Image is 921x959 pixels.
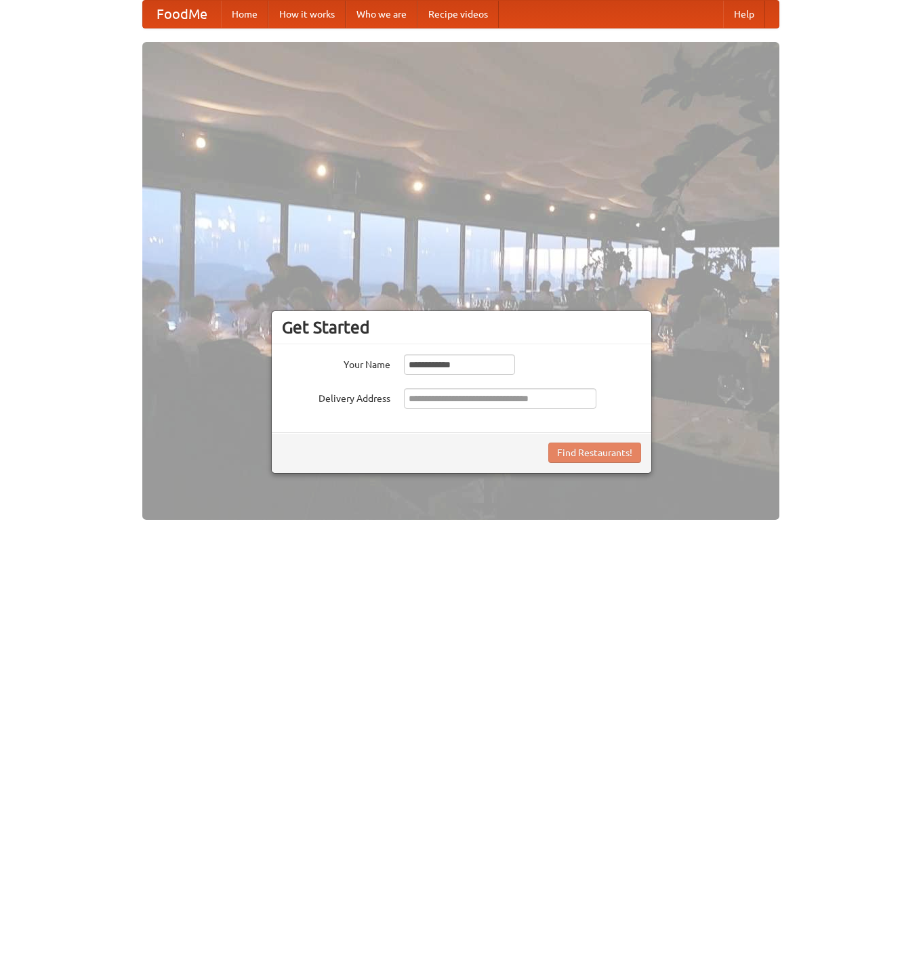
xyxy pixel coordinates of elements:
[346,1,417,28] a: Who we are
[282,388,390,405] label: Delivery Address
[723,1,765,28] a: Help
[268,1,346,28] a: How it works
[282,317,641,338] h3: Get Started
[221,1,268,28] a: Home
[282,354,390,371] label: Your Name
[143,1,221,28] a: FoodMe
[548,443,641,463] button: Find Restaurants!
[417,1,499,28] a: Recipe videos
